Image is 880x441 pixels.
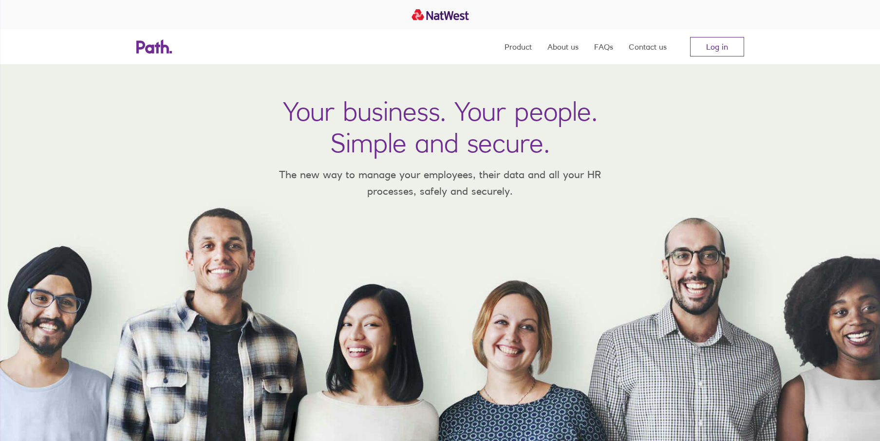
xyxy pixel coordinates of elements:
h1: Your business. Your people. Simple and secure. [283,95,598,159]
a: Contact us [629,29,667,64]
a: FAQs [594,29,613,64]
a: About us [547,29,579,64]
p: The new way to manage your employees, their data and all your HR processes, safely and securely. [265,166,616,199]
a: Log in [690,37,744,56]
a: Product [505,29,532,64]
